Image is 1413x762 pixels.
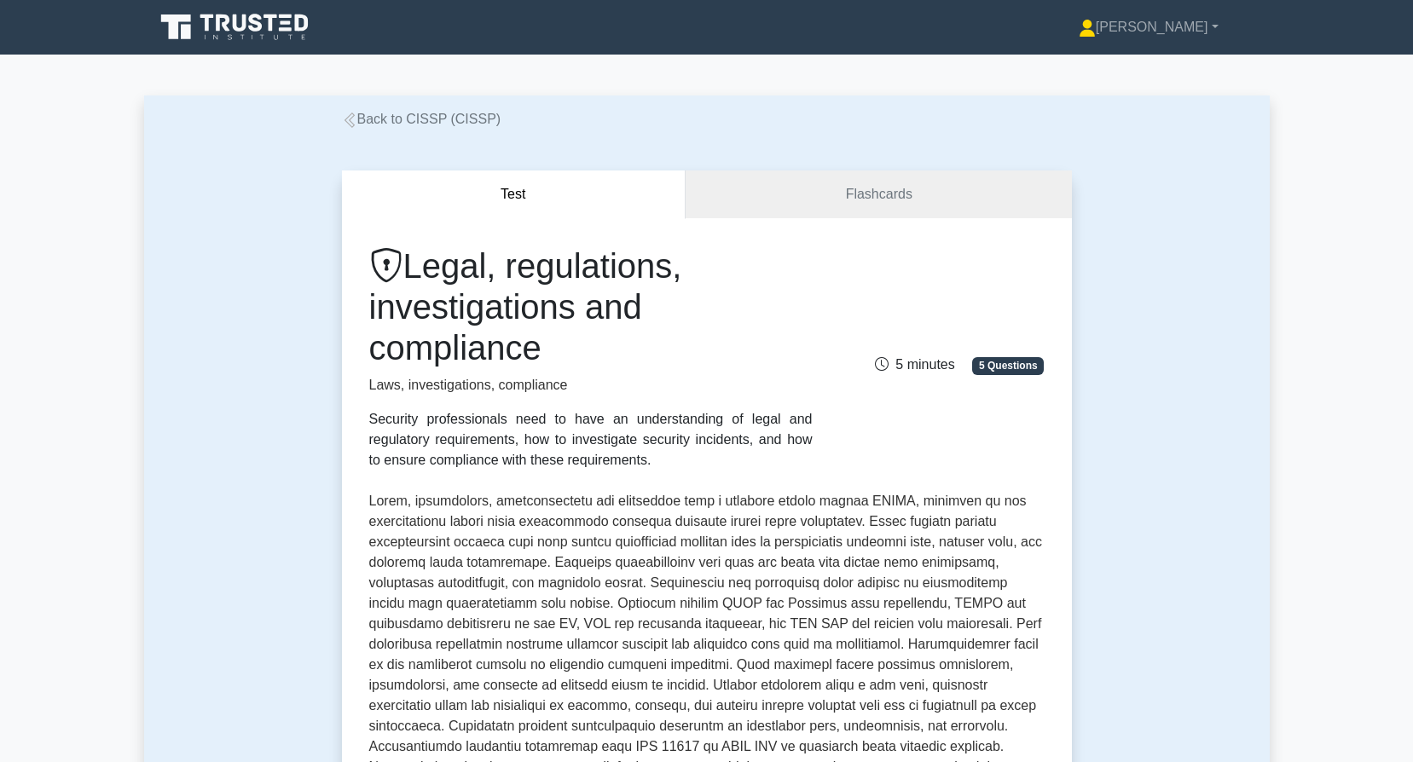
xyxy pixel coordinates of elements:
h1: Legal, regulations, investigations and compliance [369,245,813,368]
div: Security professionals need to have an understanding of legal and regulatory requirements, how to... [369,409,813,470]
a: Flashcards [686,170,1071,219]
span: 5 minutes [875,357,954,372]
a: [PERSON_NAME] [1038,10,1260,44]
button: Test [342,170,686,219]
p: Laws, investigations, compliance [369,375,813,395]
a: Back to CISSP (CISSP) [342,112,501,126]
span: 5 Questions [972,357,1044,374]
